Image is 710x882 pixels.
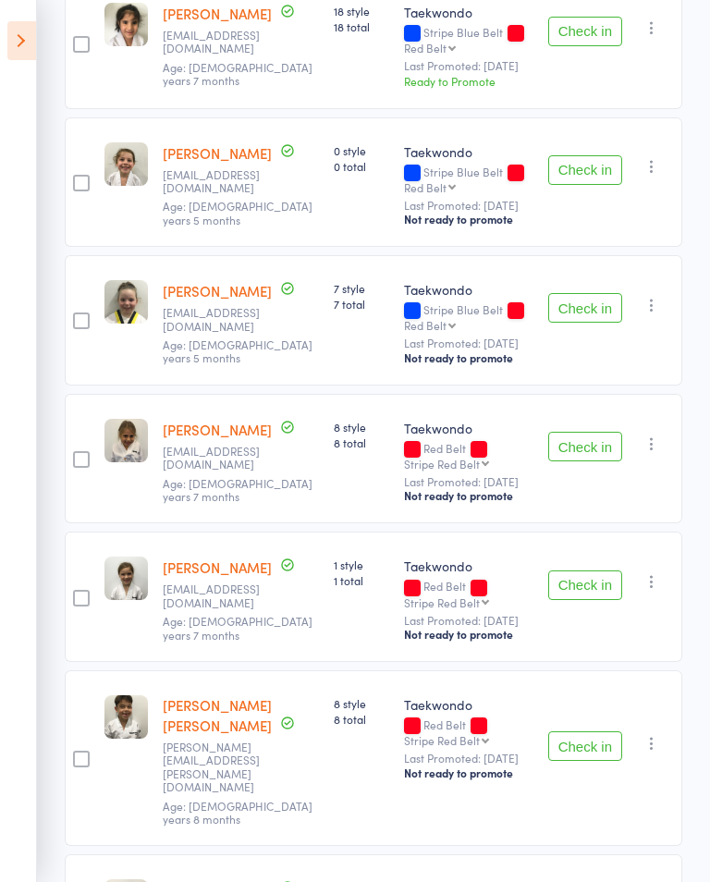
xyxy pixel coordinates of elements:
div: Taekwondo [404,3,533,21]
div: Stripe Blue Belt [404,26,533,54]
div: Taekwondo [404,142,533,161]
button: Check in [548,731,622,761]
button: Check in [548,293,622,323]
small: Last Promoted: [DATE] [404,614,533,627]
div: Red Belt [404,181,447,193]
a: [PERSON_NAME] [163,557,272,577]
span: 8 total [334,435,389,450]
div: Stripe Blue Belt [404,165,533,193]
div: Taekwondo [404,280,533,299]
small: Last Promoted: [DATE] [404,475,533,488]
span: Age: [DEMOGRAPHIC_DATA] years 5 months [163,198,312,227]
div: Stripe Red Belt [404,458,480,470]
div: Red Belt [404,580,533,607]
small: Last Promoted: [DATE] [404,59,533,72]
div: Not ready to promote [404,627,533,642]
div: Red Belt [404,718,533,746]
span: 8 style [334,419,389,435]
div: Red Belt [404,442,533,470]
small: tarnyakosnar@hotmail.com [163,582,283,609]
a: [PERSON_NAME] [PERSON_NAME] [163,695,272,735]
span: Age: [DEMOGRAPHIC_DATA] years 7 months [163,59,312,88]
button: Check in [548,155,622,185]
button: Check in [548,17,622,46]
div: Stripe Red Belt [404,734,480,746]
span: 8 total [334,711,389,727]
span: 7 style [334,280,389,296]
small: Last Promoted: [DATE] [404,337,533,349]
span: 18 style [334,3,389,18]
div: Ready to Promote [404,73,533,89]
button: Check in [548,432,622,461]
img: image1680765513.png [104,557,148,600]
div: Taekwondo [404,419,533,437]
div: Stripe Blue Belt [404,303,533,331]
div: Red Belt [404,319,447,331]
span: 0 total [334,158,389,174]
div: Stripe Red Belt [404,596,480,608]
img: image1738822406.png [104,695,148,739]
small: maheraskate@gmail.com [163,168,283,195]
span: 1 style [334,557,389,572]
a: [PERSON_NAME] [163,4,272,23]
a: [PERSON_NAME] [163,281,272,300]
a: [PERSON_NAME] [163,143,272,163]
img: image1690443841.png [104,419,148,462]
a: [PERSON_NAME] [163,420,272,439]
small: elisha.portelli@live.com [163,741,283,794]
div: Not ready to promote [404,488,533,503]
div: Taekwondo [404,695,533,714]
span: 18 total [334,18,389,34]
img: image1644382704.png [104,142,148,186]
button: Check in [548,570,622,600]
span: 0 style [334,142,389,158]
small: swettadesai@yahoo.com.au [163,29,283,55]
div: Not ready to promote [404,212,533,227]
small: Last Promoted: [DATE] [404,752,533,765]
span: 7 total [334,296,389,312]
span: Age: [DEMOGRAPHIC_DATA] years 5 months [163,337,312,365]
div: Taekwondo [404,557,533,575]
span: Age: [DEMOGRAPHIC_DATA] years 8 months [163,798,312,827]
span: Age: [DEMOGRAPHIC_DATA] years 7 months [163,613,312,642]
div: Not ready to promote [404,766,533,780]
img: image1613772490.png [104,3,148,46]
small: Last Promoted: [DATE] [404,199,533,212]
div: Not ready to promote [404,350,533,365]
span: Age: [DEMOGRAPHIC_DATA] years 7 months [163,475,312,504]
span: 8 style [334,695,389,711]
small: aranjssmith@gmail.com [163,306,283,333]
img: image1643866006.png [104,280,148,324]
small: oliva_karla@yahoo.com.au [163,445,283,472]
span: 1 total [334,572,389,588]
div: Red Belt [404,42,447,54]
